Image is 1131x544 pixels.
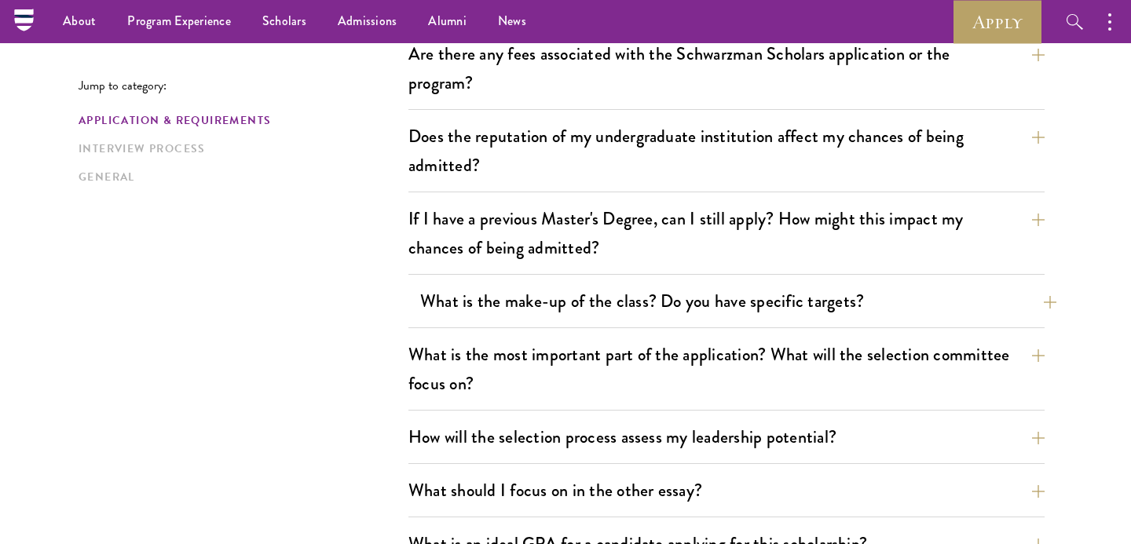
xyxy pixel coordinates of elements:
[408,473,1045,508] button: What should I focus on in the other essay?
[408,419,1045,455] button: How will the selection process assess my leadership potential?
[408,36,1045,100] button: Are there any fees associated with the Schwarzman Scholars application or the program?
[79,78,408,93] p: Jump to category:
[79,141,399,157] a: Interview Process
[408,337,1045,401] button: What is the most important part of the application? What will the selection committee focus on?
[420,283,1056,319] button: What is the make-up of the class? Do you have specific targets?
[408,119,1045,183] button: Does the reputation of my undergraduate institution affect my chances of being admitted?
[79,112,399,129] a: Application & Requirements
[408,201,1045,265] button: If I have a previous Master's Degree, can I still apply? How might this impact my chances of bein...
[79,169,399,185] a: General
